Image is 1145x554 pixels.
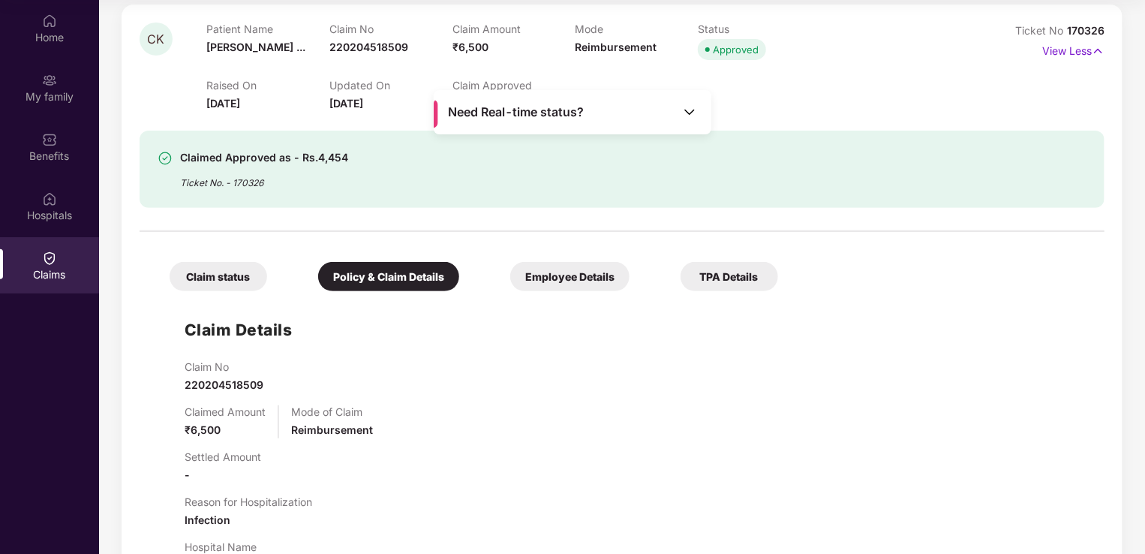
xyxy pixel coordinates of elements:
[329,23,452,35] p: Claim No
[291,423,373,436] span: Reimbursement
[318,262,459,291] div: Policy & Claim Details
[682,104,697,119] img: Toggle Icon
[291,405,373,418] p: Mode of Claim
[185,405,266,418] p: Claimed Amount
[42,73,57,88] img: svg+xml;base64,PHN2ZyB3aWR0aD0iMjAiIGhlaWdodD0iMjAiIHZpZXdCb3g9IjAgMCAyMCAyMCIgZmlsbD0ibm9uZSIgeG...
[1042,39,1104,59] p: View Less
[185,378,263,391] span: 220204518509
[681,262,778,291] div: TPA Details
[185,423,221,436] span: ₹6,500
[329,79,452,92] p: Updated On
[698,23,821,35] p: Status
[185,468,190,481] span: -
[185,450,261,463] p: Settled Amount
[206,23,329,35] p: Patient Name
[1067,24,1104,37] span: 170326
[206,41,305,53] span: [PERSON_NAME] ...
[148,33,165,46] span: CK
[575,23,698,35] p: Mode
[452,79,576,92] p: Claim Approved
[180,167,348,190] div: Ticket No. - 170326
[170,262,267,291] div: Claim status
[206,79,329,92] p: Raised On
[575,41,657,53] span: Reimbursement
[206,97,240,110] span: [DATE]
[713,42,759,57] div: Approved
[42,132,57,147] img: svg+xml;base64,PHN2ZyBpZD0iQmVuZWZpdHMiIHhtbG5zPSJodHRwOi8vd3d3LnczLm9yZy8yMDAwL3N2ZyIgd2lkdGg9Ij...
[1092,43,1104,59] img: svg+xml;base64,PHN2ZyB4bWxucz0iaHR0cDovL3d3dy53My5vcmcvMjAwMC9zdmciIHdpZHRoPSIxNyIgaGVpZ2h0PSIxNy...
[180,149,348,167] div: Claimed Approved as - Rs.4,454
[185,360,263,373] p: Claim No
[185,540,627,553] p: Hospital Name
[42,14,57,29] img: svg+xml;base64,PHN2ZyBpZD0iSG9tZSIgeG1sbnM9Imh0dHA6Ly93d3cudzMub3JnLzIwMDAvc3ZnIiB3aWR0aD0iMjAiIG...
[42,191,57,206] img: svg+xml;base64,PHN2ZyBpZD0iSG9zcGl0YWxzIiB4bWxucz0iaHR0cDovL3d3dy53My5vcmcvMjAwMC9zdmciIHdpZHRoPS...
[448,104,584,120] span: Need Real-time status?
[42,251,57,266] img: svg+xml;base64,PHN2ZyBpZD0iQ2xhaW0iIHhtbG5zPSJodHRwOi8vd3d3LnczLm9yZy8yMDAwL3N2ZyIgd2lkdGg9IjIwIi...
[158,151,173,166] img: svg+xml;base64,PHN2ZyBpZD0iU3VjY2Vzcy0zMngzMiIgeG1sbnM9Imh0dHA6Ly93d3cudzMub3JnLzIwMDAvc3ZnIiB3aW...
[510,262,630,291] div: Employee Details
[185,318,293,342] h1: Claim Details
[329,41,408,53] span: 220204518509
[185,495,312,508] p: Reason for Hospitalization
[329,97,363,110] span: [DATE]
[452,23,576,35] p: Claim Amount
[1015,24,1067,37] span: Ticket No
[185,513,230,526] span: Infection
[452,41,488,53] span: ₹6,500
